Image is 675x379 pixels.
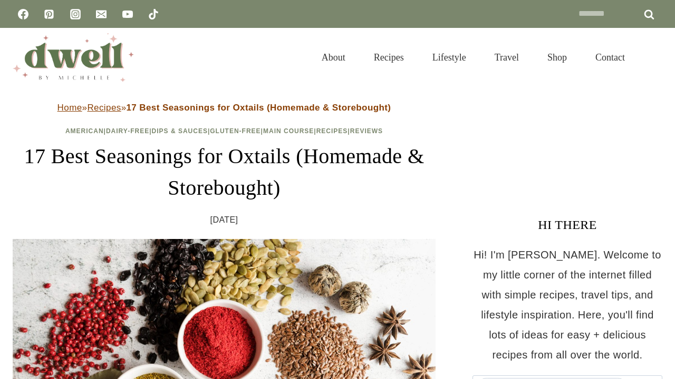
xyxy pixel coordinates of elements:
a: Recipes [316,127,348,135]
span: » » [57,103,391,113]
h3: HI THERE [472,215,662,234]
a: TikTok [143,4,164,25]
a: Reviews [350,127,383,135]
img: DWELL by michelle [13,33,134,82]
span: | | | | | | [65,127,383,135]
a: Shop [533,39,581,76]
a: Dips & Sauces [152,127,208,135]
a: Lifestyle [418,39,480,76]
h1: 17 Best Seasonings for Oxtails (Homemade & Storebought) [13,141,436,204]
a: Contact [581,39,639,76]
a: Email [91,4,112,25]
a: Recipes [360,39,418,76]
strong: 17 Best Seasonings for Oxtails (Homemade & Storebought) [127,103,391,113]
a: Pinterest [38,4,60,25]
a: Recipes [87,103,121,113]
a: Travel [480,39,533,76]
a: Main Course [263,127,314,135]
time: [DATE] [210,212,238,228]
a: Gluten-Free [210,127,261,135]
a: About [307,39,360,76]
a: Instagram [65,4,86,25]
button: View Search Form [644,48,662,66]
a: YouTube [117,4,138,25]
a: American [65,127,104,135]
a: Home [57,103,82,113]
p: Hi! I'm [PERSON_NAME]. Welcome to my little corner of the internet filled with simple recipes, tr... [472,245,662,365]
a: Dairy-Free [106,127,149,135]
nav: Primary Navigation [307,39,639,76]
a: Facebook [13,4,34,25]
